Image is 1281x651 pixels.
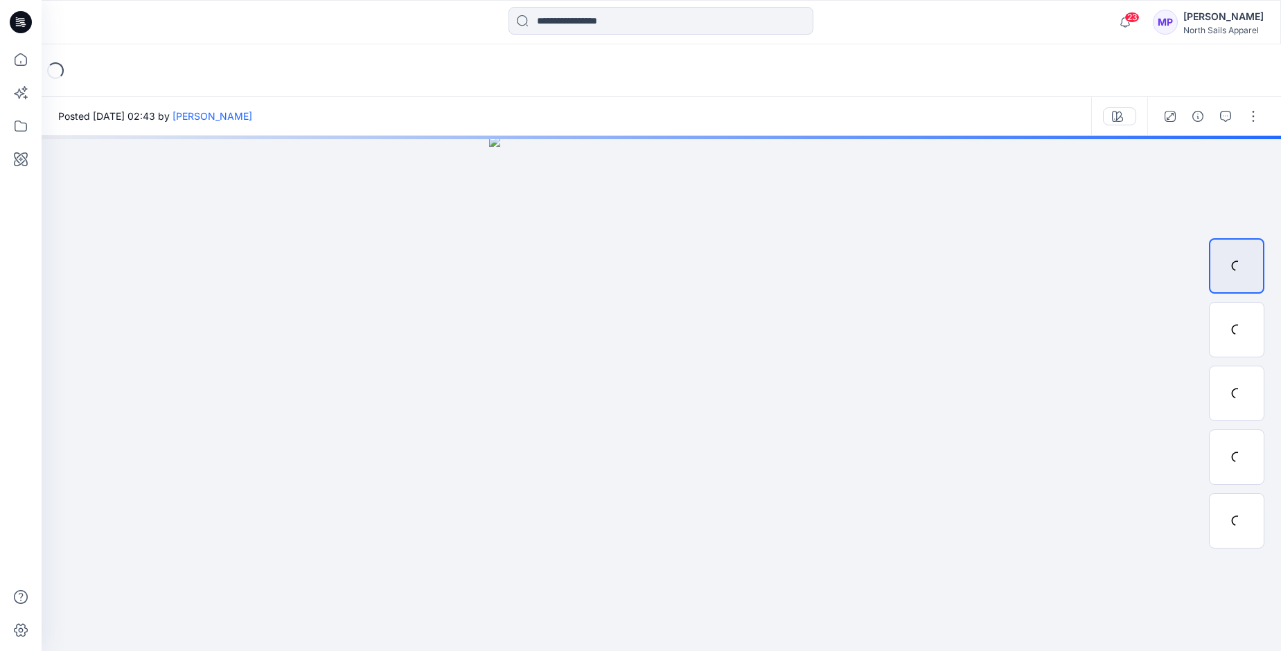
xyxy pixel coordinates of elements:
[489,136,833,651] img: eyJhbGciOiJIUzI1NiIsImtpZCI6IjAiLCJzbHQiOiJzZXMiLCJ0eXAiOiJKV1QifQ.eyJkYXRhIjp7InR5cGUiOiJzdG9yYW...
[1153,10,1178,35] div: MP
[58,109,252,123] span: Posted [DATE] 02:43 by
[173,110,252,122] a: [PERSON_NAME]
[1183,25,1264,35] div: North Sails Apparel
[1187,105,1209,127] button: Details
[1124,12,1140,23] span: 23
[1183,8,1264,25] div: [PERSON_NAME]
